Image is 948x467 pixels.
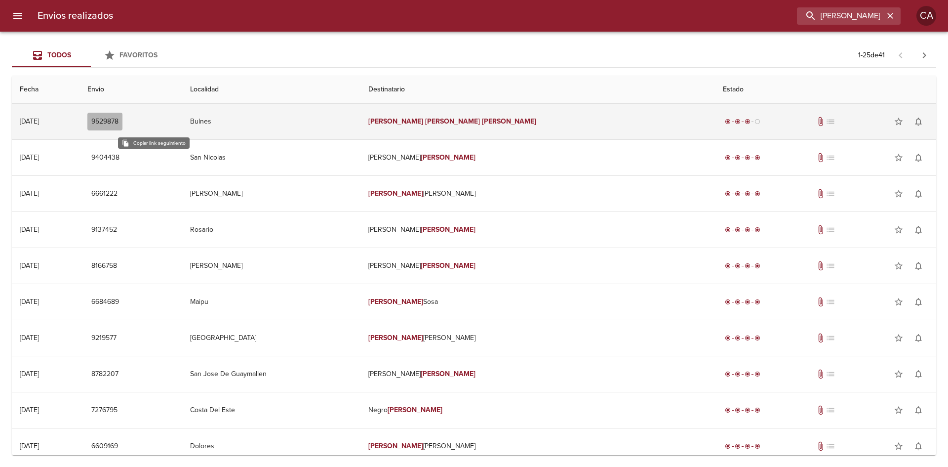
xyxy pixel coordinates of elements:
[20,370,39,378] div: [DATE]
[368,442,423,450] em: [PERSON_NAME]
[91,296,119,308] span: 6684689
[87,437,122,456] button: 6609169
[725,227,731,233] span: radio_button_checked
[723,189,762,199] div: Entregado
[913,189,923,199] span: notifications_none
[745,335,750,341] span: radio_button_checked
[826,333,835,343] span: No tiene pedido asociado
[360,428,715,464] td: [PERSON_NAME]
[360,248,715,284] td: [PERSON_NAME]
[816,333,826,343] span: Tiene documentos adjuntos
[908,256,928,276] button: Activar notificaciones
[826,441,835,451] span: No tiene pedido asociado
[360,176,715,212] td: [PERSON_NAME]
[745,155,750,161] span: radio_button_checked
[916,6,936,26] div: CA
[816,189,826,199] span: Tiene documentos adjuntos
[425,117,480,126] em: [PERSON_NAME]
[816,117,826,127] span: Tiene documentos adjuntos
[894,333,904,343] span: star_border
[735,443,741,449] span: radio_button_checked
[87,329,120,347] button: 9219577
[889,220,908,240] button: Agregar a favoritos
[745,227,750,233] span: radio_button_checked
[913,369,923,379] span: notifications_none
[754,263,760,269] span: radio_button_checked
[725,119,731,125] span: radio_button_checked
[908,148,928,168] button: Activar notificaciones
[360,356,715,392] td: [PERSON_NAME]
[816,369,826,379] span: Tiene documentos adjuntos
[87,113,122,131] button: 9529878
[754,191,760,197] span: radio_button_checked
[826,261,835,271] span: No tiene pedido asociado
[894,369,904,379] span: star_border
[360,284,715,320] td: Sosa
[723,117,762,127] div: En viaje
[12,76,79,104] th: Fecha
[858,50,885,60] p: 1 - 25 de 41
[908,184,928,204] button: Activar notificaciones
[816,441,826,451] span: Tiene documentos adjuntos
[12,43,170,67] div: Tabs Envios
[735,407,741,413] span: radio_button_checked
[889,50,912,60] span: Pagina anterior
[723,297,762,307] div: Entregado
[725,191,731,197] span: radio_button_checked
[360,140,715,175] td: [PERSON_NAME]
[87,365,122,383] button: 8782207
[87,401,121,420] button: 7276795
[908,328,928,348] button: Activar notificaciones
[913,333,923,343] span: notifications_none
[797,7,884,25] input: buscar
[912,43,936,67] span: Pagina siguiente
[182,356,360,392] td: San Jose De Guaymallen
[889,328,908,348] button: Agregar a favoritos
[894,153,904,163] span: star_border
[723,261,762,271] div: Entregado
[745,443,750,449] span: radio_button_checked
[360,76,715,104] th: Destinatario
[91,188,118,200] span: 6661222
[816,261,826,271] span: Tiene documentos adjuntos
[745,371,750,377] span: radio_button_checked
[91,260,117,272] span: 8166758
[913,117,923,127] span: notifications_none
[889,148,908,168] button: Agregar a favoritos
[20,225,39,234] div: [DATE]
[20,261,39,270] div: [DATE]
[87,293,123,311] button: 6684689
[908,220,928,240] button: Activar notificaciones
[723,333,762,343] div: Entregado
[913,225,923,235] span: notifications_none
[91,224,117,236] span: 9137452
[182,76,360,104] th: Localidad
[182,392,360,428] td: Costa Del Este
[913,405,923,415] span: notifications_none
[47,51,71,59] span: Todos
[889,400,908,420] button: Agregar a favoritos
[889,256,908,276] button: Agregar a favoritos
[913,297,923,307] span: notifications_none
[421,261,475,270] em: [PERSON_NAME]
[735,263,741,269] span: radio_button_checked
[754,335,760,341] span: radio_button_checked
[38,8,113,24] h6: Envios realizados
[20,153,39,162] div: [DATE]
[894,261,904,271] span: star_border
[723,225,762,235] div: Entregado
[87,149,123,167] button: 9404438
[360,320,715,356] td: [PERSON_NAME]
[735,227,741,233] span: radio_button_checked
[894,405,904,415] span: star_border
[894,441,904,451] span: star_border
[723,441,762,451] div: Entregado
[889,112,908,131] button: Agregar a favoritos
[816,153,826,163] span: Tiene documentos adjuntos
[816,405,826,415] span: Tiene documentos adjuntos
[745,263,750,269] span: radio_button_checked
[182,176,360,212] td: [PERSON_NAME]
[735,119,741,125] span: radio_button_checked
[889,184,908,204] button: Agregar a favoritos
[889,436,908,456] button: Agregar a favoritos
